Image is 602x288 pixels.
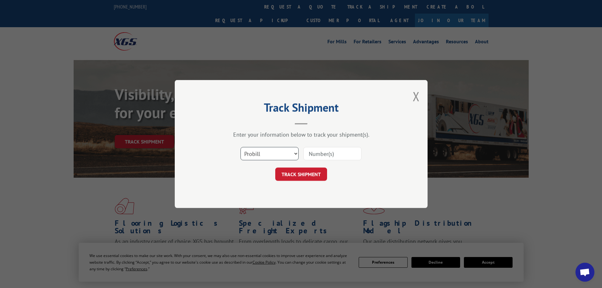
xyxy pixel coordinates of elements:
[206,131,396,138] div: Enter your information below to track your shipment(s).
[206,103,396,115] h2: Track Shipment
[413,88,420,105] button: Close modal
[575,263,594,282] div: Open chat
[275,168,327,181] button: TRACK SHIPMENT
[303,147,362,160] input: Number(s)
